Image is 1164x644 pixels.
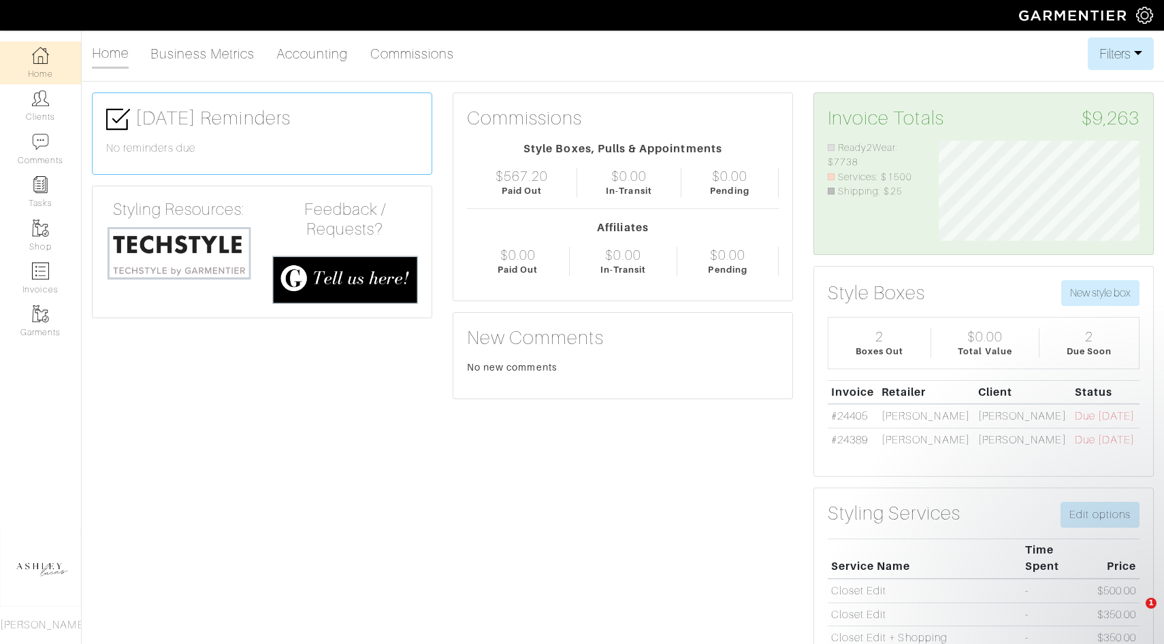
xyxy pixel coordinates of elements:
div: Due Soon [1067,345,1112,358]
div: Paid Out [498,263,538,276]
td: $350.00 [1086,603,1139,626]
h3: Commissions [467,107,583,130]
button: Filters [1088,37,1154,70]
div: In-Transit [600,263,647,276]
th: Client [975,380,1071,404]
h3: New Comments [467,326,779,350]
th: Invoice [828,380,878,404]
td: [PERSON_NAME] [975,404,1071,428]
div: 2 [1085,328,1093,345]
th: Service Name [828,539,1022,579]
div: Total Value [958,345,1012,358]
div: No new comments [467,360,779,374]
a: Accounting [276,40,349,67]
div: $0.00 [712,168,747,184]
img: techstyle-93310999766a10050dc78ceb7f971a75838126fd19372ce40ba20cdf6a89b94b.png [106,225,252,281]
div: $0.00 [710,247,745,263]
a: #24405 [831,410,868,422]
div: $0.00 [967,328,1003,345]
img: orders-icon-0abe47150d42831381b5fb84f609e132dff9fe21cb692f30cb5eec754e2cba89.png [32,262,49,279]
a: #24389 [831,434,868,446]
a: Edit options [1061,502,1139,528]
h3: [DATE] Reminders [106,107,418,131]
td: - [1022,603,1085,626]
div: Affiliates [467,220,779,236]
li: Ready2Wear: $7738 [828,141,918,170]
img: feedback_requests-3821251ac2bd56c73c230f3229a5b25d6eb027adea667894f41107c140538ee0.png [272,256,418,305]
td: Closet Edit [828,603,1022,626]
div: 2 [875,328,884,345]
div: Style Boxes, Pulls & Appointments [467,141,779,157]
div: Boxes Out [856,345,903,358]
img: dashboard-icon-dbcd8f5a0b271acd01030246c82b418ddd0df26cd7fceb0bd07c9910d44c42f6.png [32,47,49,64]
div: Pending [710,184,749,197]
h3: Styling Services [828,502,960,525]
img: comment-icon-a0a6a9ef722e966f86d9cbdc48e553b5cf19dbc54f86b18d962a5391bc8f6eb6.png [32,133,49,150]
img: check-box-icon-36a4915ff3ba2bd8f6e4f29bc755bb66becd62c870f447fc0dd1365fcfddab58.png [106,107,130,131]
th: Status [1071,380,1139,404]
img: garmentier-logo-header-white-b43fb05a5012e4ada735d5af1a66efaba907eab6374d6393d1fbf88cb4ef424d.png [1012,3,1136,27]
span: Due [DATE] [1075,434,1135,446]
img: gear-icon-white-bd11855cb880d31180b6d7d6211b90ccbf57a29d726f0c71d8c61bd08dd39cc2.png [1136,7,1153,24]
div: $0.00 [500,247,536,263]
span: $9,263 [1082,107,1139,130]
td: [PERSON_NAME] [975,428,1071,451]
h6: No reminders due [106,142,418,155]
li: Shipping: $25 [828,184,918,199]
h3: Style Boxes [828,282,926,305]
div: $0.00 [611,168,647,184]
span: Due [DATE] [1075,410,1135,422]
div: $0.00 [605,247,641,263]
td: Closet Edit [828,579,1022,603]
img: clients-icon-6bae9207a08558b7cb47a8932f037763ab4055f8c8b6bfacd5dc20c3e0201464.png [32,90,49,107]
h4: Styling Resources: [106,200,252,220]
td: [PERSON_NAME] [878,404,975,428]
a: Home [92,39,129,69]
td: [PERSON_NAME] [878,428,975,451]
h4: Feedback / Requests? [272,200,418,239]
li: Services: $1500 [828,170,918,185]
button: New style box [1061,280,1139,306]
img: garments-icon-b7da505a4dc4fd61783c78ac3ca0ef83fa9d6f193b1c9dc38574b1d14d53ca28.png [32,305,49,322]
a: Commissions [370,40,455,67]
a: Business Metrics [150,40,255,67]
iframe: Intercom live chat [1118,598,1150,630]
th: Retailer [878,380,975,404]
div: Paid Out [502,184,542,197]
span: 1 [1146,598,1157,609]
h3: Invoice Totals [828,107,1139,130]
div: In-Transit [606,184,652,197]
div: Pending [708,263,747,276]
img: garments-icon-b7da505a4dc4fd61783c78ac3ca0ef83fa9d6f193b1c9dc38574b1d14d53ca28.png [32,220,49,237]
img: reminder-icon-8004d30b9f0a5d33ae49ab947aed9ed385cf756f9e5892f1edd6e32f2345188e.png [32,176,49,193]
div: $567.20 [496,168,547,184]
